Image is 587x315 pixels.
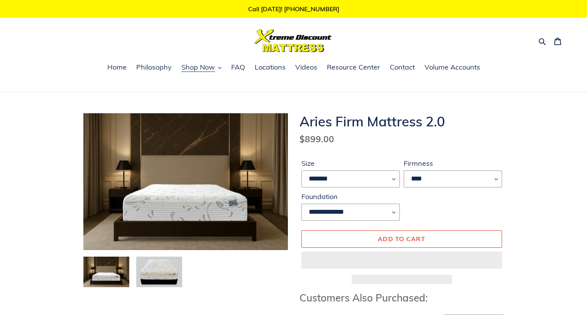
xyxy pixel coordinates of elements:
h3: Customers Also Purchased: [299,292,504,304]
span: Philosophy [136,63,172,72]
img: Load image into Gallery viewer, Aries Firm Mattress 2.0 [135,256,183,288]
button: Add to cart [301,230,502,247]
span: Shop Now [181,63,215,72]
img: Aries Firm Mattress 2.0 [83,113,288,250]
h1: Aries Firm Mattress 2.0 [299,113,504,129]
label: Firmness [404,158,502,169]
a: Philosophy [132,62,176,73]
a: Contact [386,62,419,73]
button: Shop Now [178,62,225,73]
span: $899.00 [299,133,334,145]
span: Home [107,63,127,72]
span: Resource Center [327,63,380,72]
span: Add to cart [378,235,425,243]
span: Locations [255,63,286,72]
a: Home [103,62,130,73]
img: Xtreme Discount Mattress [255,29,332,52]
a: Volume Accounts [421,62,484,73]
span: Contact [390,63,415,72]
span: Videos [295,63,317,72]
label: Size [301,158,400,169]
a: Locations [251,62,289,73]
a: FAQ [227,62,249,73]
span: Volume Accounts [425,63,480,72]
a: Videos [291,62,321,73]
label: Foundation [301,191,400,202]
img: Load image into Gallery viewer, Aries Firm Mattress 2.0 [83,256,130,288]
span: FAQ [231,63,245,72]
a: Resource Center [323,62,384,73]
